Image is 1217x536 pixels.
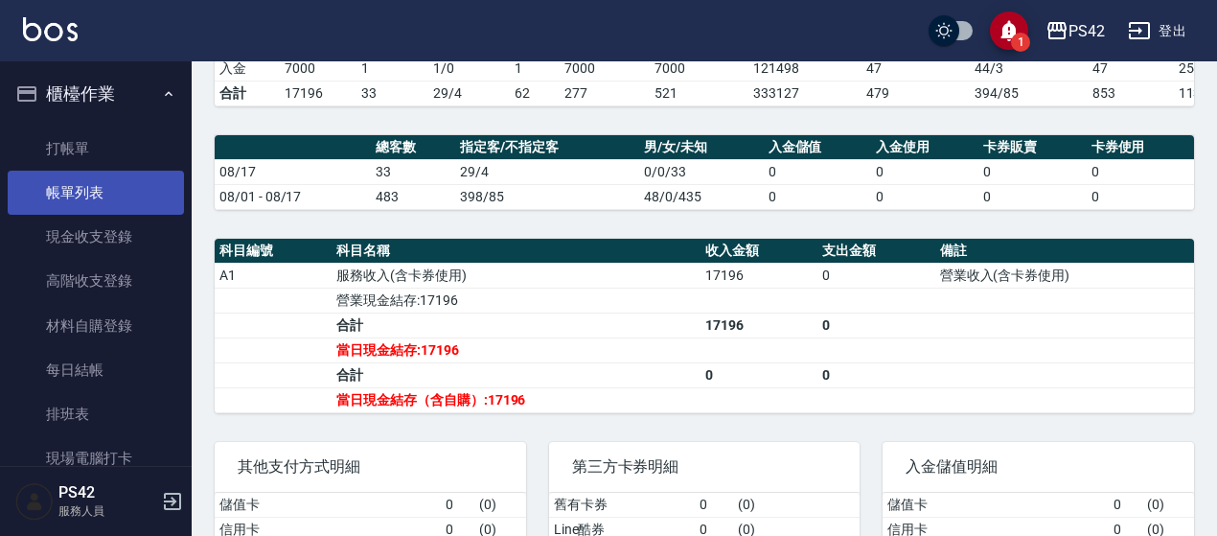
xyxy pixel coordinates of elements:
[332,263,700,288] td: 服務收入(含卡券使用)
[700,263,817,288] td: 17196
[8,392,184,436] a: 排班表
[215,493,441,518] td: 儲值卡
[8,215,184,259] a: 現金收支登錄
[371,159,456,184] td: 33
[510,56,560,81] td: 1
[549,493,695,518] td: 舊有卡券
[8,259,184,303] a: 高階收支登錄
[441,493,474,518] td: 0
[700,313,817,338] td: 17196
[817,313,934,338] td: 0
[280,56,356,81] td: 7000
[1038,12,1113,51] button: PS42
[639,159,763,184] td: 0/0/33
[764,159,871,184] td: 0
[332,313,700,338] td: 合計
[58,502,156,520] p: 服務人員
[8,127,184,171] a: 打帳單
[1088,81,1174,105] td: 853
[978,159,1086,184] td: 0
[1120,13,1194,49] button: 登出
[700,362,817,387] td: 0
[23,17,78,41] img: Logo
[695,493,733,518] td: 0
[764,135,871,160] th: 入金儲值
[1087,184,1194,209] td: 0
[215,81,280,105] td: 合計
[1011,33,1030,52] span: 1
[455,135,639,160] th: 指定客/不指定客
[748,56,861,81] td: 121498
[1087,135,1194,160] th: 卡券使用
[1109,493,1142,518] td: 0
[8,348,184,392] a: 每日結帳
[8,171,184,215] a: 帳單列表
[650,56,749,81] td: 7000
[8,436,184,480] a: 現場電腦打卡
[883,493,1109,518] td: 儲值卡
[970,56,1088,81] td: 44 / 3
[639,184,763,209] td: 48/0/435
[215,239,1194,413] table: a dense table
[215,159,371,184] td: 08/17
[650,81,749,105] td: 521
[700,239,817,264] th: 收入金額
[639,135,763,160] th: 男/女/未知
[1088,56,1174,81] td: 47
[215,135,1194,210] table: a dense table
[1142,493,1194,518] td: ( 0 )
[871,159,978,184] td: 0
[906,457,1171,477] span: 入金儲值明細
[332,288,700,313] td: 營業現金結存:17196
[215,184,371,209] td: 08/01 - 08/17
[970,81,1088,105] td: 394/85
[215,56,280,81] td: 入金
[572,457,838,477] span: 第三方卡券明細
[8,304,184,348] a: 材料自購登錄
[332,338,700,362] td: 當日現金結存:17196
[15,482,54,521] img: Person
[978,184,1086,209] td: 0
[733,493,860,518] td: ( 0 )
[356,56,429,81] td: 1
[455,184,639,209] td: 398/85
[978,135,1086,160] th: 卡券販賣
[356,81,429,105] td: 33
[428,56,510,81] td: 1 / 0
[332,239,700,264] th: 科目名稱
[474,493,526,518] td: ( 0 )
[861,81,971,105] td: 479
[371,184,456,209] td: 483
[990,12,1028,50] button: save
[371,135,456,160] th: 總客數
[280,81,356,105] td: 17196
[871,184,978,209] td: 0
[871,135,978,160] th: 入金使用
[748,81,861,105] td: 333127
[935,263,1194,288] td: 營業收入(含卡券使用)
[58,483,156,502] h5: PS42
[455,159,639,184] td: 29/4
[817,263,934,288] td: 0
[8,69,184,119] button: 櫃檯作業
[560,81,650,105] td: 277
[332,387,700,412] td: 當日現金結存（含自購）:17196
[510,81,560,105] td: 62
[935,239,1194,264] th: 備註
[1068,19,1105,43] div: PS42
[428,81,510,105] td: 29/4
[764,184,871,209] td: 0
[560,56,650,81] td: 7000
[215,239,332,264] th: 科目編號
[215,263,332,288] td: A1
[238,457,503,477] span: 其他支付方式明細
[1087,159,1194,184] td: 0
[332,362,700,387] td: 合計
[817,362,934,387] td: 0
[817,239,934,264] th: 支出金額
[861,56,971,81] td: 47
